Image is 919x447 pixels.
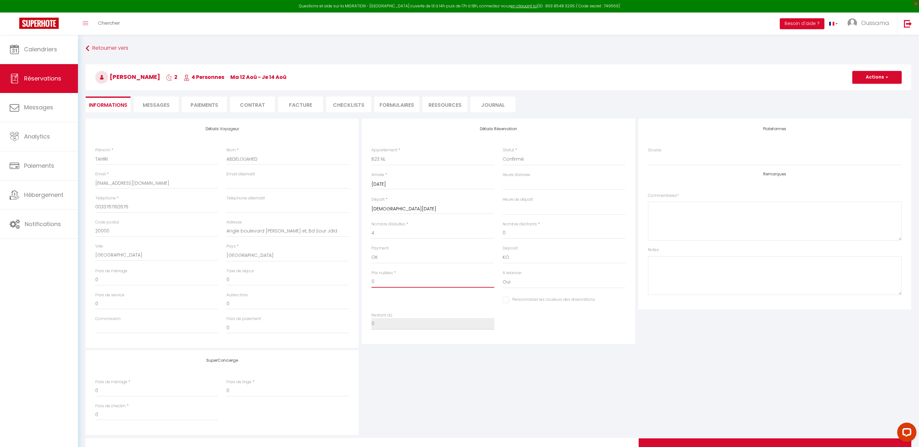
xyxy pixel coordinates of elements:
[166,73,177,81] span: 2
[226,147,236,153] label: Nom
[503,270,522,276] label: A relancer
[471,97,515,112] li: Journal
[95,403,126,409] label: Frais de checkin
[371,312,392,318] label: Restant dû
[19,18,59,29] img: Super Booking
[226,292,248,298] label: Autres frais
[904,20,912,28] img: logout
[648,172,902,176] h4: Remarques
[182,97,227,112] li: Paiements
[503,172,530,178] label: Heure d'arrivée
[183,73,224,81] span: 4 Personnes
[503,221,537,227] label: Nombre d'enfants
[648,247,659,253] label: Notes
[226,379,251,385] label: Frais de linge
[24,45,57,53] span: Calendriers
[226,171,255,177] label: Email alternatif
[86,97,131,112] li: Informations
[374,97,419,112] li: FORMULAIRES
[326,97,371,112] li: CHECKLISTS
[95,292,124,298] label: Frais de service
[93,13,125,35] a: Chercher
[230,73,286,81] span: ma 12 Aoû - je 14 Aoû
[95,379,127,385] label: Frais de ménage
[422,97,467,112] li: Ressources
[511,3,537,9] a: en cliquant ici
[371,270,393,276] label: Prix nuitées
[843,13,897,35] a: ... Oussama
[503,245,518,251] label: Deposit
[226,243,236,249] label: Pays
[847,18,857,28] img: ...
[371,127,625,131] h4: Détails Réservation
[371,197,385,203] label: Départ
[24,132,50,140] span: Analytics
[892,420,919,447] iframe: LiveChat chat widget
[143,101,170,109] span: Messages
[861,19,889,27] span: Oussama
[95,219,119,225] label: Code postal
[648,193,679,199] label: Commentaires
[24,103,53,111] span: Messages
[371,245,389,251] label: Payment
[95,73,160,81] span: [PERSON_NAME]
[278,97,323,112] li: Facture
[226,195,265,201] label: Téléphone alternatif
[86,43,911,54] a: Retourner vers
[95,243,103,249] label: Ville
[24,74,61,82] span: Réservations
[95,316,121,322] label: Commission
[503,147,514,153] label: Statut
[780,18,824,29] button: Besoin d'aide ?
[503,197,533,203] label: Heure de départ
[648,127,902,131] h4: Plateformes
[371,172,384,178] label: Arrivée
[852,71,902,84] button: Actions
[95,268,127,274] label: Frais de ménage
[95,171,106,177] label: Email
[95,127,349,131] h4: Détails Voyageur
[95,147,110,153] label: Prénom
[95,358,349,363] h4: SuperConcierge
[371,221,405,227] label: Nombre d'adultes
[95,195,116,201] label: Téléphone
[226,219,242,225] label: Adresse
[648,147,661,153] label: Source
[226,316,261,322] label: Frais de paiement
[371,147,397,153] label: Appartement
[24,162,54,170] span: Paiements
[230,97,275,112] li: Contrat
[25,220,61,228] span: Notifications
[226,268,254,274] label: Taxe de séjour
[98,20,120,26] span: Chercher
[24,191,64,199] span: Hébergement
